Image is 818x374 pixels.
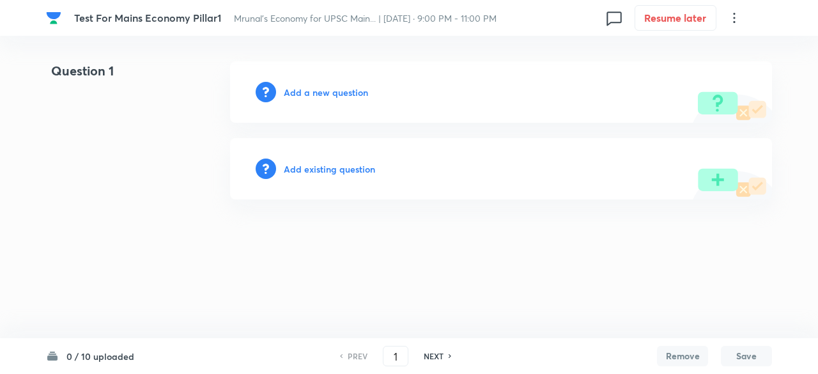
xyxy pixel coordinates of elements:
[46,10,64,26] a: Company Logo
[74,11,221,24] span: Test For Mains Economy Pillar1
[46,10,61,26] img: Company Logo
[348,350,367,362] h6: PREV
[424,350,444,362] h6: NEXT
[284,86,368,99] h6: Add a new question
[284,162,375,176] h6: Add existing question
[657,346,708,366] button: Remove
[66,350,134,363] h6: 0 / 10 uploaded
[635,5,716,31] button: Resume later
[46,61,189,91] h4: Question 1
[721,346,772,366] button: Save
[234,12,497,24] span: Mrunal’s Economy for UPSC Main... | [DATE] · 9:00 PM - 11:00 PM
